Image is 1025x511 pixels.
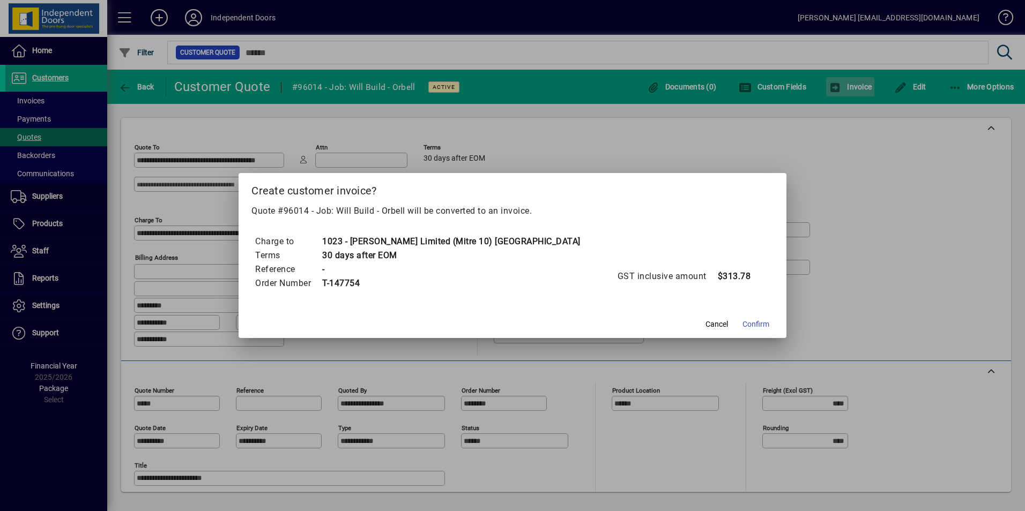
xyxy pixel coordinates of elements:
[251,205,774,217] p: Quote #96014 - Job: Will Build - Orbell will be converted to an invoice.
[255,262,322,276] td: Reference
[738,314,774,334] button: Confirm
[322,249,581,262] td: 30 days after EOM
[717,269,760,283] td: $313.78
[705,319,728,330] span: Cancel
[239,173,786,204] h2: Create customer invoice?
[255,276,322,290] td: Order Number
[322,235,581,249] td: 1023 - [PERSON_NAME] Limited (Mitre 10) [GEOGRAPHIC_DATA]
[322,276,581,290] td: T-147754
[255,249,322,262] td: Terms
[255,235,322,249] td: Charge to
[700,314,734,334] button: Cancel
[322,262,581,276] td: -
[617,269,717,283] td: GST inclusive amount
[742,319,769,330] span: Confirm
